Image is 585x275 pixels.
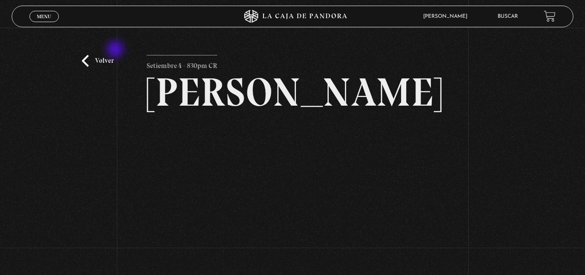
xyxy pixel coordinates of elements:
[544,10,556,22] a: View your shopping cart
[37,14,51,19] span: Menu
[82,55,114,67] a: Volver
[147,55,217,72] p: Setiembre 4 - 830pm CR
[419,14,476,19] span: [PERSON_NAME]
[498,14,518,19] a: Buscar
[147,72,439,112] h2: [PERSON_NAME]
[34,21,54,27] span: Cerrar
